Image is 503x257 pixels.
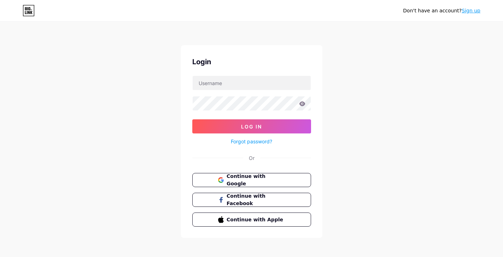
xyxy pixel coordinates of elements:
[192,119,311,133] button: Log In
[192,56,311,67] div: Login
[192,173,311,187] button: Continue with Google
[249,154,255,162] div: Or
[227,173,285,187] span: Continue with Google
[193,76,311,90] input: Username
[192,193,311,207] button: Continue with Facebook
[241,124,262,130] span: Log In
[227,192,285,207] span: Continue with Facebook
[192,213,311,227] button: Continue with Apple
[227,216,285,223] span: Continue with Apple
[462,8,480,13] a: Sign up
[403,7,480,14] div: Don't have an account?
[231,138,272,145] a: Forgot password?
